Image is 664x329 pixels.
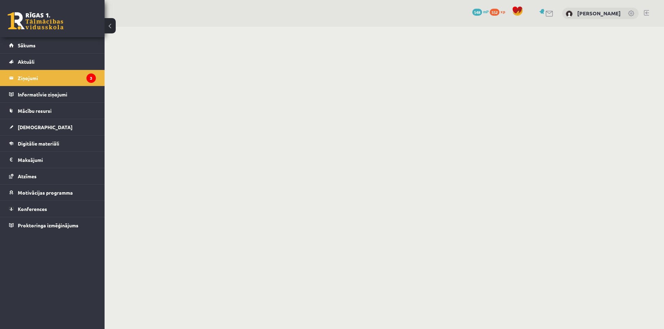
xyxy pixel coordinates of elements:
a: Atzīmes [9,168,96,184]
a: Mācību resursi [9,103,96,119]
legend: Maksājumi [18,152,96,168]
span: Aktuāli [18,58,35,65]
span: Proktoringa izmēģinājums [18,222,78,228]
a: Informatīvie ziņojumi [9,86,96,102]
a: Rīgas 1. Tālmācības vidusskola [8,12,63,30]
legend: Ziņojumi [18,70,96,86]
img: Līva Krauze [566,10,573,17]
legend: Informatīvie ziņojumi [18,86,96,102]
i: 3 [86,73,96,83]
a: Motivācijas programma [9,185,96,201]
a: 548 mP [472,9,489,14]
a: 552 xp [490,9,509,14]
a: [DEMOGRAPHIC_DATA] [9,119,96,135]
span: [DEMOGRAPHIC_DATA] [18,124,72,130]
span: Motivācijas programma [18,189,73,196]
a: [PERSON_NAME] [577,10,621,17]
a: Konferences [9,201,96,217]
span: 548 [472,9,482,16]
span: 552 [490,9,499,16]
span: Atzīmes [18,173,37,179]
a: Proktoringa izmēģinājums [9,217,96,233]
a: Digitālie materiāli [9,135,96,151]
span: xp [501,9,505,14]
span: Digitālie materiāli [18,140,59,147]
a: Ziņojumi3 [9,70,96,86]
a: Maksājumi [9,152,96,168]
span: Konferences [18,206,47,212]
span: Sākums [18,42,36,48]
span: mP [483,9,489,14]
a: Aktuāli [9,54,96,70]
a: Sākums [9,37,96,53]
span: Mācību resursi [18,108,52,114]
